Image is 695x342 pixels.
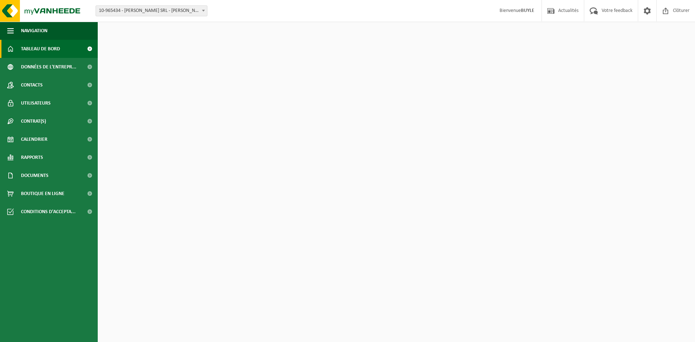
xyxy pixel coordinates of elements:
[21,203,76,221] span: Conditions d'accepta...
[521,8,534,13] strong: BUYLE
[21,185,64,203] span: Boutique en ligne
[21,148,43,166] span: Rapports
[21,58,76,76] span: Données de l'entrepr...
[21,112,46,130] span: Contrat(s)
[96,5,207,16] span: 10-965434 - BUYLE CHRISTIAN SRL - SPRIMONT
[21,76,43,94] span: Contacts
[21,166,49,185] span: Documents
[21,40,60,58] span: Tableau de bord
[96,6,207,16] span: 10-965434 - BUYLE CHRISTIAN SRL - SPRIMONT
[21,94,51,112] span: Utilisateurs
[21,130,47,148] span: Calendrier
[21,22,47,40] span: Navigation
